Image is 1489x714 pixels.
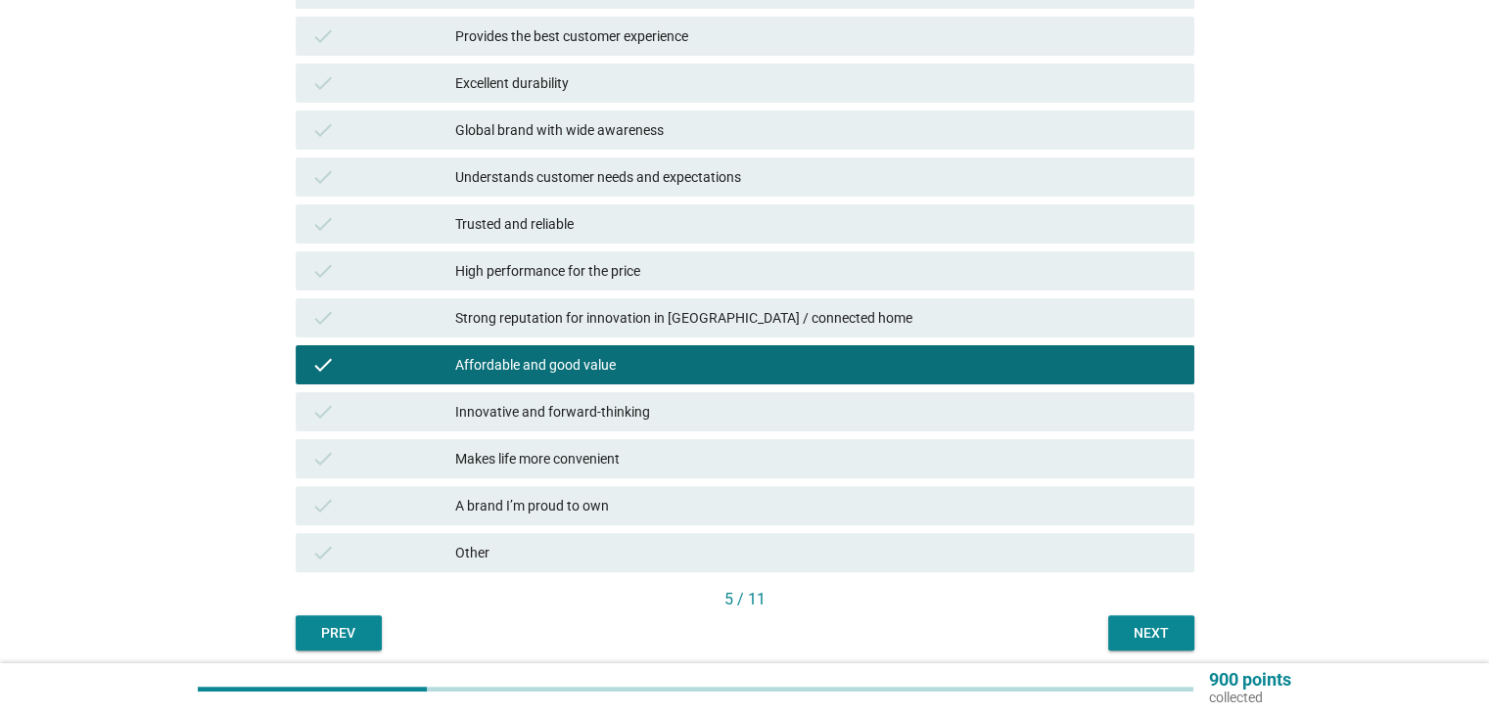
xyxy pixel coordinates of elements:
div: Next [1124,623,1179,644]
i: check [311,494,335,517]
i: check [311,212,335,236]
p: 900 points [1209,671,1291,689]
div: Innovative and forward-thinking [455,400,1178,424]
div: Affordable and good value [455,353,1178,377]
div: A brand I’m proud to own [455,494,1178,517]
div: Understands customer needs and expectations [455,165,1178,189]
div: Prev [311,623,366,644]
div: Trusted and reliable [455,212,1178,236]
i: check [311,541,335,564]
div: Excellent durability [455,71,1178,95]
i: check [311,353,335,377]
div: 5 / 11 [296,588,1194,611]
p: collected [1209,689,1291,706]
div: Provides the best customer experience [455,24,1178,48]
i: check [311,400,335,424]
button: Prev [296,615,382,650]
div: Strong reputation for innovation in [GEOGRAPHIC_DATA] / connected home [455,306,1178,330]
div: Other [455,541,1178,564]
i: check [311,71,335,95]
div: Makes life more convenient [455,447,1178,470]
i: check [311,118,335,142]
div: High performance for the price [455,259,1178,283]
i: check [311,259,335,283]
div: Global brand with wide awareness [455,118,1178,142]
i: check [311,306,335,330]
i: check [311,447,335,470]
button: Next [1108,615,1194,650]
i: check [311,24,335,48]
i: check [311,165,335,189]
